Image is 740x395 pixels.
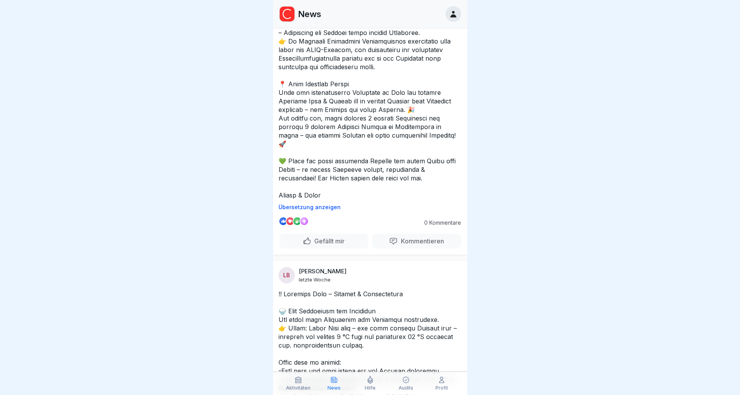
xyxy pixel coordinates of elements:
[299,268,346,275] p: [PERSON_NAME]
[286,385,310,391] p: Aktivitäten
[298,9,321,19] p: News
[435,385,448,391] p: Profil
[299,276,331,283] p: letzte Woche
[399,385,413,391] p: Audits
[327,385,341,391] p: News
[279,267,295,283] div: LB
[418,220,461,226] p: 0 Kommentare
[279,204,462,210] p: Übersetzung anzeigen
[398,237,444,245] p: Kommentieren
[311,237,345,245] p: Gefällt mir
[280,7,294,21] img: fnstfxcol9jfezdlj3fglbu9.png
[365,385,376,391] p: Hilfe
